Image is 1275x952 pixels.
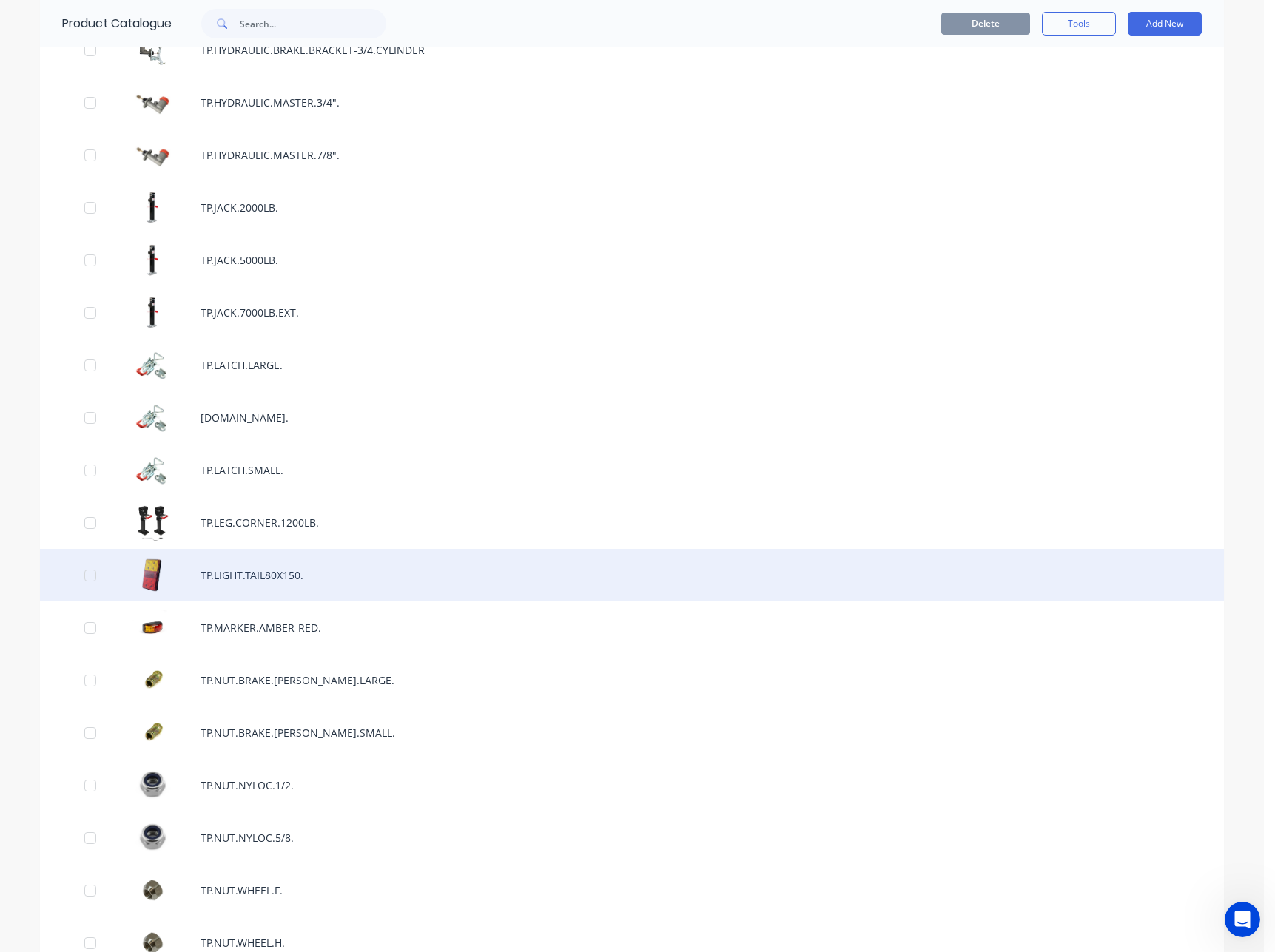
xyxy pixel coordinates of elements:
[40,76,1224,129] div: TP.HYDRAULIC.MASTER.3/4".TP.HYDRAULIC.MASTER.3/4".
[40,286,1224,339] div: TP.JACK.7000LB.EXT.TP.JACK.7000LB.EXT.
[1225,902,1260,937] iframe: Intercom live chat
[240,9,386,38] input: Search...
[40,811,1224,864] div: TP.NUT.NYLOC.5/8.TP.NUT.NYLOC.5/8.
[1128,12,1202,36] button: Add New
[40,234,1224,286] div: TP.JACK.5000LB.TP.JACK.5000LB.
[40,706,1224,759] div: TP.NUT.BRAKE.BUNDY.SMALL.TP.NUT.BRAKE.[PERSON_NAME].SMALL.
[40,391,1224,444] div: TP.LATCH.MED.[DOMAIN_NAME].
[40,24,1224,76] div: TP.HYDRAULIC.BRAKE.BRACKET-3/4.CYLINDERTP.HYDRAULIC.BRAKE.BRACKET-3/4.CYLINDER
[40,654,1224,706] div: TP.NUT.BRAKE.BUNDY.LARGE.TP.NUT.BRAKE.[PERSON_NAME].LARGE.
[40,759,1224,811] div: TP.NUT.NYLOC.1/2.TP.NUT.NYLOC.1/2.
[40,339,1224,391] div: TP.LATCH.LARGE.TP.LATCH.LARGE.
[40,601,1224,654] div: TP.MARKER.AMBER-RED.TP.MARKER.AMBER-RED.
[941,13,1030,35] button: Delete
[40,444,1224,496] div: TP.LATCH.SMALL.TP.LATCH.SMALL.
[40,549,1224,601] div: TP.LIGHT.TAIL80X150.TP.LIGHT.TAIL80X150.
[1042,12,1116,36] button: Tools
[40,496,1224,549] div: TP.LEG.CORNER.1200LB.TP.LEG.CORNER.1200LB.
[40,864,1224,916] div: TP.NUT.WHEEL.F.TP.NUT.WHEEL.F.
[40,181,1224,234] div: TP.JACK.2000LB.TP.JACK.2000LB.
[40,129,1224,181] div: TP.HYDRAULIC.MASTER.7/8".TP.HYDRAULIC.MASTER.7/8".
